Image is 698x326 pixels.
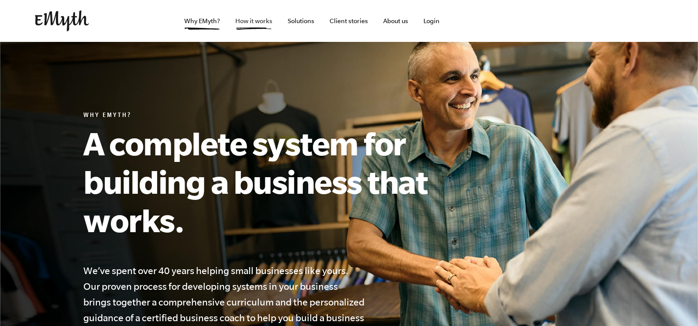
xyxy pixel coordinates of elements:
[35,10,89,31] img: EMyth
[572,11,664,31] iframe: Embedded CTA
[84,124,468,239] h1: A complete system for building a business that works.
[476,11,567,31] iframe: Embedded CTA
[84,112,468,120] h6: Why EMyth?
[654,284,698,326] iframe: Chat Widget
